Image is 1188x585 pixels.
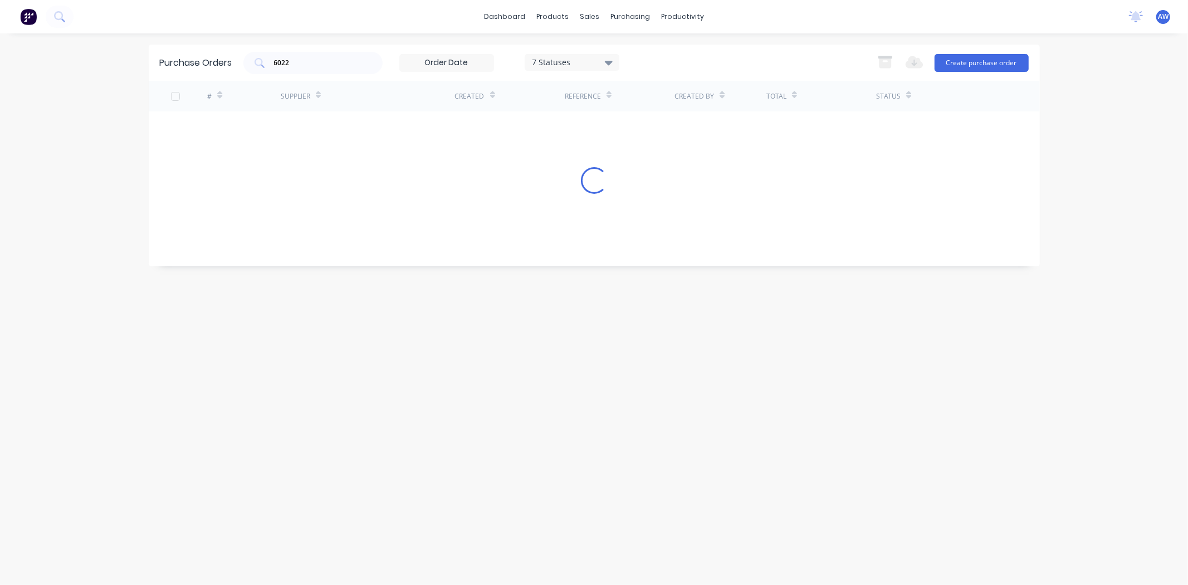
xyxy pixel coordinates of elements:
[532,56,612,68] div: 7 Statuses
[574,8,605,25] div: sales
[531,8,574,25] div: products
[20,8,37,25] img: Factory
[605,8,656,25] div: purchasing
[478,8,531,25] a: dashboard
[1158,12,1169,22] span: AW
[160,56,232,70] div: Purchase Orders
[281,91,310,101] div: Supplier
[207,91,212,101] div: #
[400,55,493,71] input: Order Date
[935,54,1029,72] button: Create purchase order
[766,91,786,101] div: Total
[876,91,901,101] div: Status
[455,91,485,101] div: Created
[656,8,710,25] div: productivity
[674,91,714,101] div: Created By
[273,57,365,69] input: Search purchase orders...
[565,91,601,101] div: Reference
